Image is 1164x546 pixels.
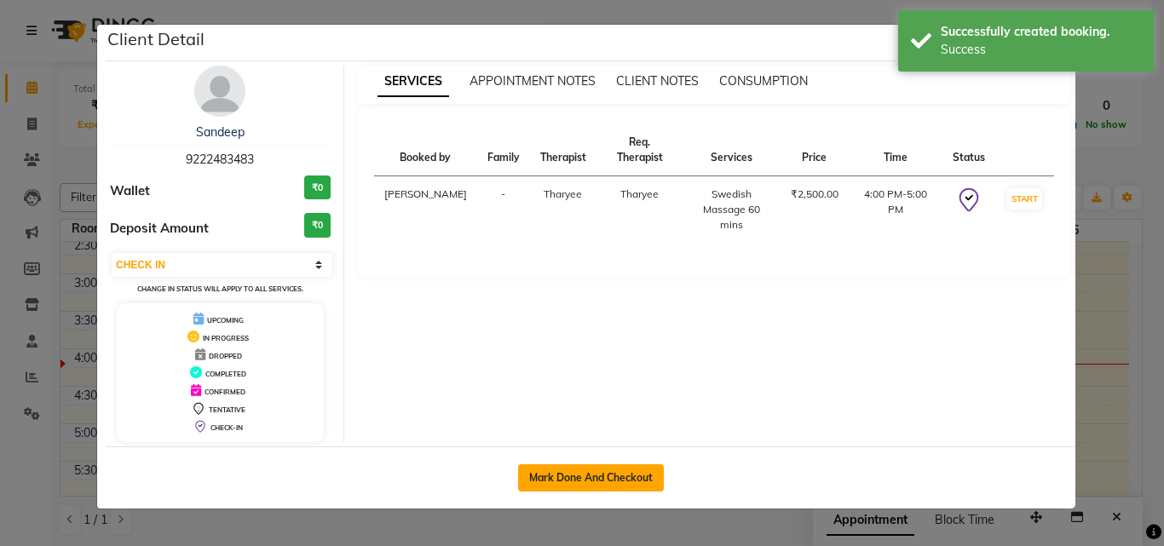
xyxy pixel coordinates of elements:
[694,187,770,233] div: Swedish Massage 60 mins
[791,187,838,202] div: ₹2,500.00
[209,352,242,360] span: DROPPED
[616,73,699,89] span: CLIENT NOTES
[209,405,245,414] span: TENTATIVE
[374,124,477,176] th: Booked by
[110,219,209,239] span: Deposit Amount
[374,176,477,244] td: [PERSON_NAME]
[477,176,530,244] td: -
[205,388,245,396] span: CONFIRMED
[719,73,808,89] span: CONSUMPTION
[470,73,596,89] span: APPOINTMENT NOTES
[941,41,1141,59] div: Success
[620,187,659,200] span: Tharyee
[530,124,596,176] th: Therapist
[207,316,244,325] span: UPCOMING
[781,124,849,176] th: Price
[477,124,530,176] th: Family
[210,423,243,432] span: CHECK-IN
[941,23,1141,41] div: Successfully created booking.
[518,464,664,491] button: Mark Done And Checkout
[849,124,942,176] th: Time
[194,66,245,117] img: avatar
[110,181,150,201] span: Wallet
[1007,188,1042,210] button: START
[849,176,942,244] td: 4:00 PM-5:00 PM
[304,175,331,200] h3: ₹0
[186,152,254,167] span: 9222483483
[205,370,246,378] span: COMPLETED
[683,124,781,176] th: Services
[203,334,249,342] span: IN PROGRESS
[377,66,449,97] span: SERVICES
[942,124,995,176] th: Status
[544,187,582,200] span: Tharyee
[596,124,683,176] th: Req. Therapist
[196,124,245,140] a: Sandeep
[304,213,331,238] h3: ₹0
[137,284,303,293] small: Change in status will apply to all services.
[107,26,205,52] h5: Client Detail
